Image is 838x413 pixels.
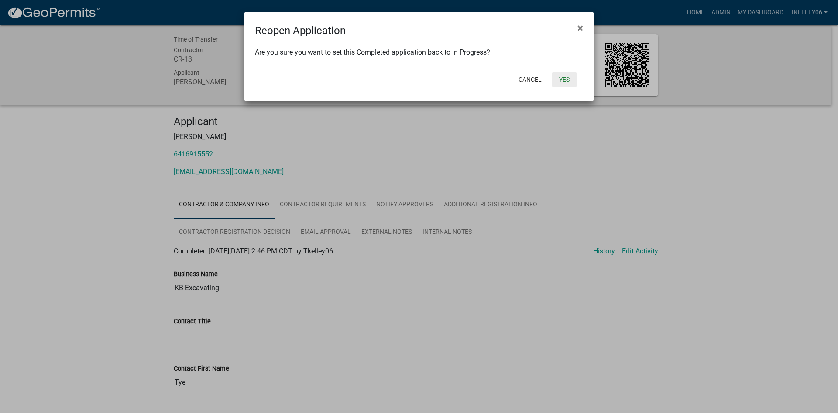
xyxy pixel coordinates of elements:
[570,16,590,40] button: Close
[552,72,577,87] button: Yes
[577,22,583,34] span: ×
[512,72,549,87] button: Cancel
[244,38,594,68] div: Are you sure you want to set this Completed application back to In Progress?
[255,23,346,38] h4: Reopen Application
